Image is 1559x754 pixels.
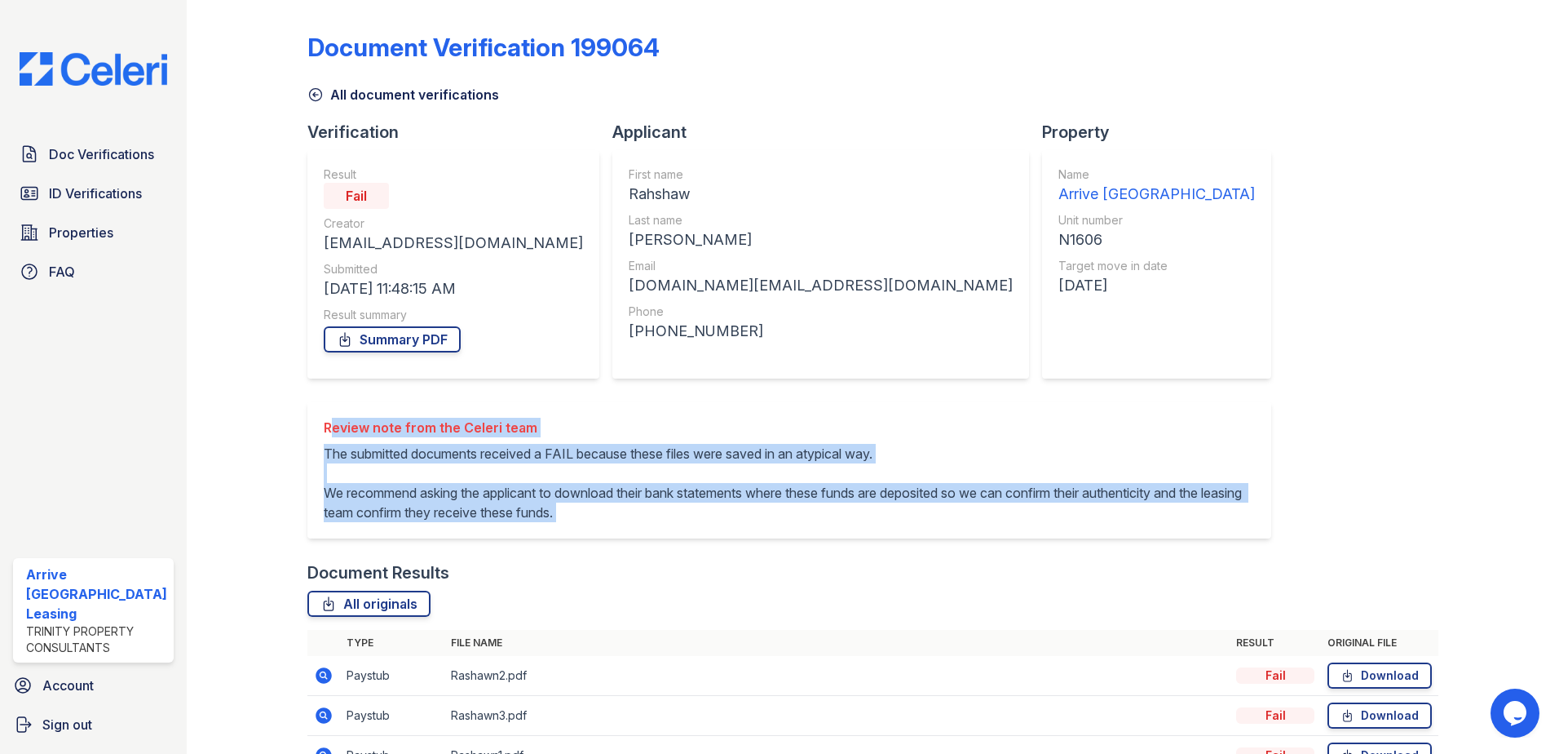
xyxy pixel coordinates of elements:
span: Sign out [42,715,92,734]
div: [DATE] 11:48:15 AM [324,277,583,300]
div: Review note from the Celeri team [324,418,1255,437]
td: Rashawn2.pdf [444,656,1230,696]
td: Rashawn3.pdf [444,696,1230,736]
div: Name [1058,166,1255,183]
div: Property [1042,121,1284,144]
div: Trinity Property Consultants [26,623,167,656]
th: File name [444,630,1230,656]
a: Doc Verifications [13,138,174,171]
div: Creator [324,215,583,232]
a: Account [7,669,180,702]
a: Summary PDF [324,326,461,353]
div: Verification [307,121,612,144]
div: Last name [629,212,1013,228]
span: Doc Verifications [49,144,154,164]
div: Target move in date [1058,258,1255,274]
div: Email [629,258,1013,274]
th: Type [340,630,444,656]
div: First name [629,166,1013,183]
div: N1606 [1058,228,1255,251]
th: Original file [1321,630,1438,656]
div: Applicant [612,121,1042,144]
div: Result summary [324,307,583,323]
div: Fail [324,183,389,209]
a: FAQ [13,255,174,288]
a: ID Verifications [13,177,174,210]
th: Result [1230,630,1321,656]
div: Fail [1236,707,1314,724]
span: ID Verifications [49,184,142,203]
div: Submitted [324,261,583,277]
div: Document Verification 199064 [307,33,660,62]
div: [DATE] [1058,274,1255,297]
div: Rahshaw [629,183,1013,206]
div: [DOMAIN_NAME][EMAIL_ADDRESS][DOMAIN_NAME] [629,274,1013,297]
a: Properties [13,216,174,249]
div: Fail [1236,668,1314,684]
div: Unit number [1058,212,1255,228]
span: Properties [49,223,113,242]
div: [PERSON_NAME] [629,228,1013,251]
span: FAQ [49,262,75,282]
a: Name Arrive [GEOGRAPHIC_DATA] [1058,166,1255,206]
div: [PHONE_NUMBER] [629,320,1013,343]
div: Arrive [GEOGRAPHIC_DATA] [1058,183,1255,206]
div: Phone [629,304,1013,320]
a: All document verifications [307,85,499,104]
div: Document Results [307,561,449,584]
div: [EMAIL_ADDRESS][DOMAIN_NAME] [324,232,583,255]
a: Sign out [7,708,180,741]
img: CE_Logo_Blue-a8612792a0a2168367f1c8372b55b34899dd931a85d93a1a3d3e32e68fde9ad4.png [7,52,180,86]
a: All originals [307,591,431,617]
a: Download [1327,663,1432,689]
iframe: chat widget [1491,689,1543,738]
span: Account [42,676,94,695]
td: Paystub [340,696,444,736]
div: Result [324,166,583,183]
p: The submitted documents received a FAIL because these files were saved in an atypical way. We rec... [324,444,1255,522]
td: Paystub [340,656,444,696]
div: Arrive [GEOGRAPHIC_DATA] Leasing [26,565,167,623]
a: Download [1327,703,1432,729]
